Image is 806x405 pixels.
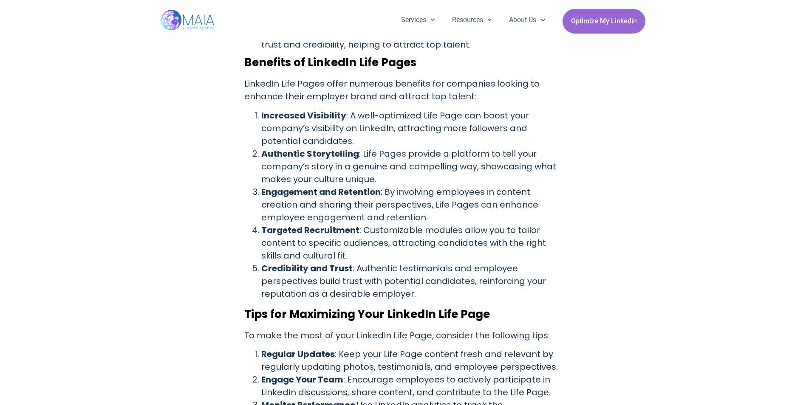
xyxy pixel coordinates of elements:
a: Resources [444,9,501,31]
li: : Encourage employees to actively participate in LinkedIn discussions, share content, and contrib... [261,373,562,399]
strong: Regular Updates [261,348,335,360]
strong: Increased Visibility [261,110,346,121]
li: : Keep your Life Page content fresh and relevant by regularly updating photos, testimonials, and ... [261,348,562,373]
strong: Targeted Recruitment [261,224,359,236]
strong: Benefits of LinkedIn Life Pages [244,55,416,70]
strong: Credibility and Trust [261,262,353,274]
p: LinkedIn Life Pages offer numerous benefits for companies looking to enhance their employer brand... [244,77,562,103]
a: Services [393,9,444,31]
p: To make the most of your LinkedIn Life Page, consider the following tips: [244,329,562,342]
strong: Engagement and Retention [261,186,381,198]
li: : A well-optimized Life Page can boost your company’s visibility on LinkedIn, attracting more fol... [261,109,562,147]
li: : Authentic testimonials and employee perspectives build trust with potential candidates, reinfor... [261,262,562,300]
nav: Menu [393,9,554,31]
a: About Us [501,9,554,31]
strong: Authentic Storytelling [261,148,359,160]
span: Optimize My Linkedin [571,13,637,29]
strong: Engage Your Team [261,374,343,385]
li: : Life Pages provide a platform to tell your company’s story in a genuine and compelling way, sho... [261,147,562,186]
a: Optimize My Linkedin [563,9,645,34]
li: : Customizable modules allow you to tailor content to specific audiences, attracting candidates w... [261,224,562,262]
li: : By involving employees in content creation and sharing their perspectives, Life Pages can enhan... [261,186,562,224]
strong: Tips for Maximizing Your LinkedIn Life Page [244,307,490,322]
